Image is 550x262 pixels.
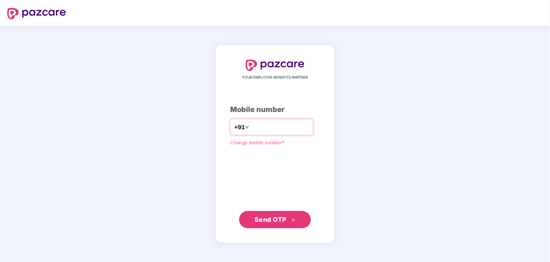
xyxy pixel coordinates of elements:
[291,218,296,223] span: double-right
[255,216,286,223] span: Send OTP
[230,140,284,145] a: Change mobile number?
[234,123,245,132] span: +91
[242,75,308,80] span: YOUR EMPLOYEE BENEFITS PARTNER
[230,104,320,115] div: Mobile number
[246,60,304,71] img: logo
[245,125,249,129] span: down
[7,8,66,19] img: logo
[239,211,311,228] button: Send OTPdouble-right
